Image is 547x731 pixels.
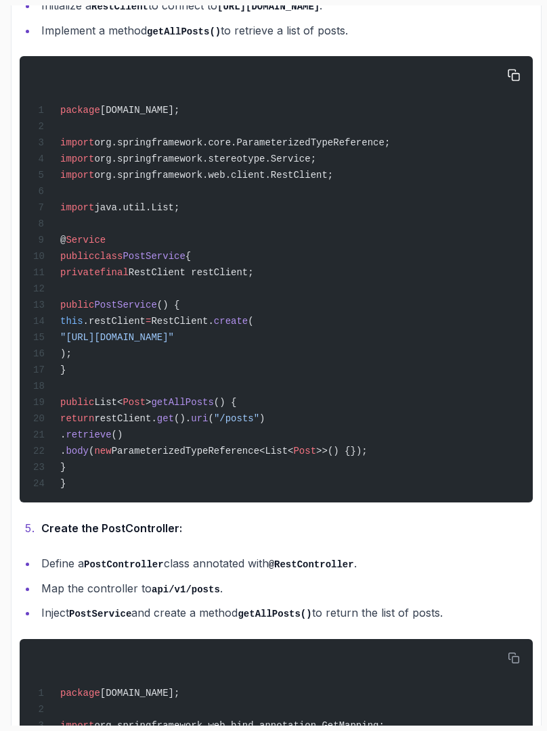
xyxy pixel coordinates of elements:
[174,413,191,424] span: ().
[129,267,254,278] span: RestClient restClient;
[91,1,148,12] code: RestClient
[66,235,106,245] span: Service
[112,429,123,440] span: ()
[94,413,156,424] span: restClient.
[60,267,100,278] span: private
[94,446,111,456] span: new
[60,332,174,343] span: "[URL][DOMAIN_NAME]"
[214,316,248,327] span: create
[69,609,131,619] code: PostService
[100,688,180,699] span: [DOMAIN_NAME];
[259,413,265,424] span: )
[100,105,180,116] span: [DOMAIN_NAME];
[293,446,316,456] span: Post
[123,397,146,408] span: Post
[157,413,174,424] span: get
[41,521,182,535] strong: Create the PostController:
[60,154,94,164] span: import
[157,300,180,310] span: () {
[37,603,533,623] li: Inject and create a method to return the list of posts.
[60,413,94,424] span: return
[94,397,123,408] span: List<
[60,202,94,213] span: import
[214,413,259,424] span: "/posts"
[83,316,146,327] span: .restClient
[112,446,294,456] span: ParameterizedTypeReference<List<
[214,397,237,408] span: () {
[151,397,213,408] span: getAllPosts
[238,609,311,619] code: getAllPosts()
[60,397,94,408] span: public
[60,720,94,731] span: import
[269,559,354,570] code: @RestController
[66,446,89,456] span: body
[60,316,83,327] span: this
[208,413,213,424] span: (
[60,105,100,116] span: package
[248,316,253,327] span: (
[316,446,368,456] span: >>() {});
[146,316,151,327] span: =
[84,559,164,570] code: PostController
[60,170,94,181] span: import
[146,397,151,408] span: >
[94,170,333,181] span: org.springframework.web.client.RestClient;
[94,251,123,262] span: class
[60,429,66,440] span: .
[60,462,66,473] span: }
[94,137,390,148] span: org.springframework.core.ParameterizedTypeReference;
[60,300,94,310] span: public
[37,21,533,41] li: Implement a method to retrieve a list of posts.
[60,688,100,699] span: package
[100,267,129,278] span: final
[37,554,533,573] li: Define a class annotated with .
[60,137,94,148] span: import
[191,413,208,424] span: uri
[94,154,316,164] span: org.springframework.stereotype.Service;
[217,1,320,12] code: [URL][DOMAIN_NAME]
[94,720,384,731] span: org.springframework.web.bind.annotation.GetMapping;
[60,235,66,245] span: @
[37,579,533,598] li: Map the controller to .
[185,251,191,262] span: {
[147,26,221,37] code: getAllPosts()
[152,584,220,595] code: api/v1/posts
[60,251,94,262] span: public
[123,251,185,262] span: PostService
[94,202,179,213] span: java.util.List;
[60,478,66,489] span: }
[60,348,72,359] span: );
[151,316,213,327] span: RestClient.
[60,446,66,456] span: .
[89,446,94,456] span: (
[66,429,111,440] span: retrieve
[94,300,156,310] span: PostService
[60,364,66,375] span: }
